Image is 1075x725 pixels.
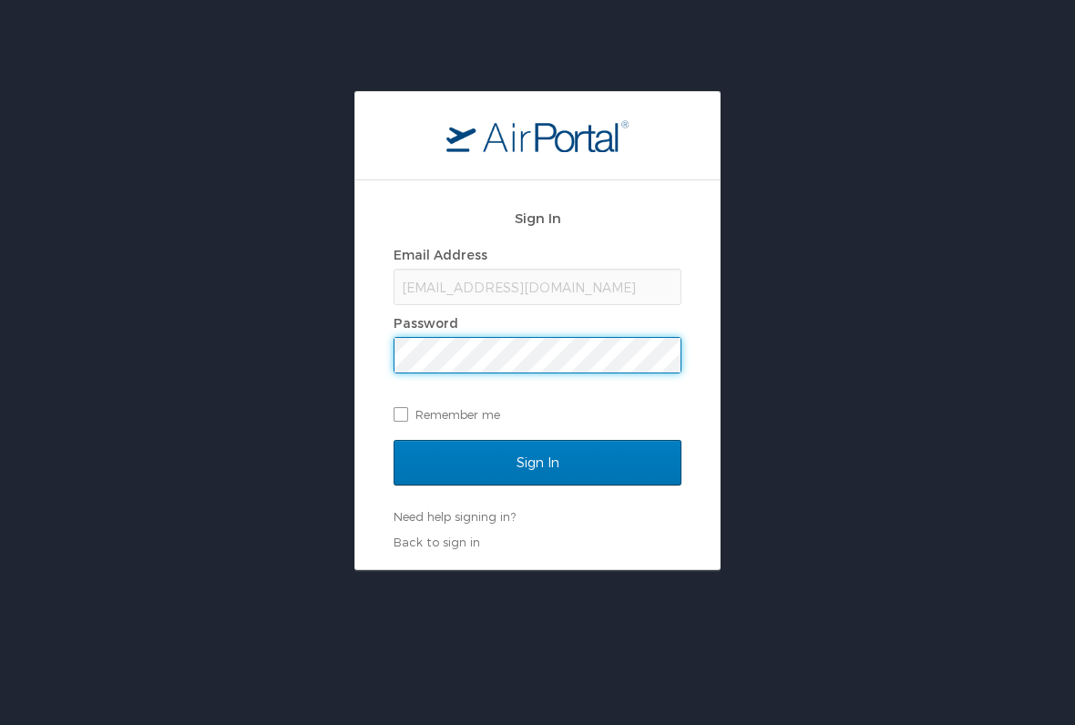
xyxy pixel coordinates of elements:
input: Sign In [394,440,681,485]
label: Email Address [394,247,487,262]
a: Need help signing in? [394,509,516,524]
a: Back to sign in [394,535,480,549]
h2: Sign In [394,208,681,229]
label: Remember me [394,401,681,428]
img: logo [446,119,629,152]
label: Password [394,315,458,331]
